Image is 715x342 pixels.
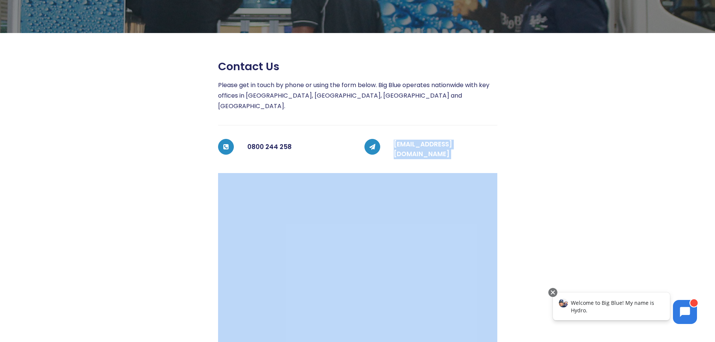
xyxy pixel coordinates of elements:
p: Please get in touch by phone or using the form below. Big Blue operates nationwide with key offic... [218,80,497,111]
h5: 0800 244 258 [247,140,351,155]
iframe: Chatbot [545,286,704,331]
a: [EMAIL_ADDRESS][DOMAIN_NAME] [394,140,452,158]
span: Contact us [218,60,279,73]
